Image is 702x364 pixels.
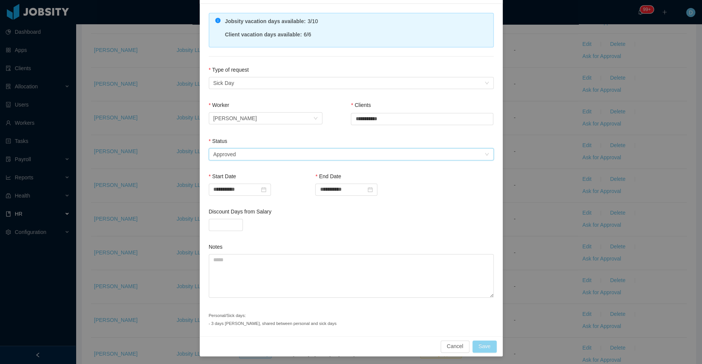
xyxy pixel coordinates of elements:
i: icon: info-circle [215,18,220,23]
button: Save [472,340,497,353]
label: End Date [315,173,341,179]
strong: Client vacation days available : [225,31,302,38]
i: icon: calendar [261,187,266,192]
label: Type of request [209,67,249,73]
div: Sick Day [213,77,234,89]
span: 3/10 [308,18,318,24]
label: Start Date [209,173,236,179]
div: Fermin Arellano [213,113,257,124]
div: Approved [213,149,236,160]
label: Discount Days from Salary [209,209,272,215]
label: Worker [209,102,229,108]
button: Cancel [441,340,469,353]
input: Discount Days from Salary [209,219,242,231]
label: Status [209,138,227,144]
small: Personal/Sick days: - 3 days [PERSON_NAME], shared between personal and sick days [209,313,337,326]
label: Clients [351,102,371,108]
textarea: Notes [209,254,494,298]
strong: Jobsity vacation days available : [225,18,306,24]
label: Notes [209,244,223,250]
span: 6/6 [304,31,311,38]
i: icon: calendar [367,187,373,192]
